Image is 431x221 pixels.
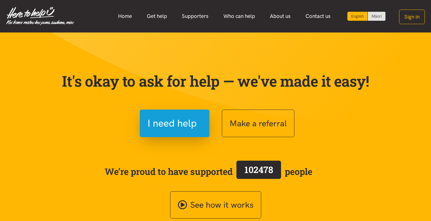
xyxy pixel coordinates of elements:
[244,164,273,175] span: 102478
[216,10,262,23] a: Who can help
[233,159,285,184] a: 102478
[147,115,197,131] span: I need help
[105,159,312,184] span: We’re proud to have supported people
[347,12,386,21] div: Language toggle
[170,191,261,219] a: See how it works
[140,110,209,137] button: I need help
[262,10,298,23] a: About us
[347,12,368,21] div: Current language
[222,110,294,137] button: Make a referral
[399,10,425,24] button: Sign in
[6,7,74,25] img: Home
[174,10,216,23] a: Supporters
[139,10,174,23] a: Get help
[298,10,338,23] a: Contact us
[368,12,385,21] a: Switch to Te Reo Māori
[111,10,139,23] a: Home
[61,72,371,90] p: It's okay to ask for help — we've made it easy!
